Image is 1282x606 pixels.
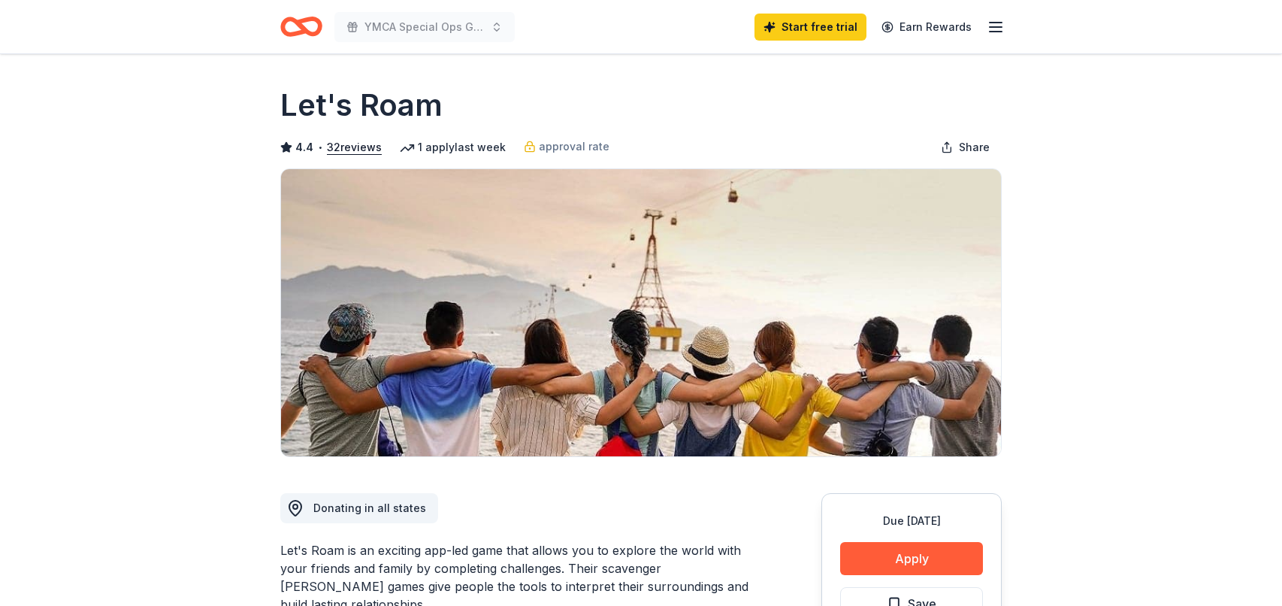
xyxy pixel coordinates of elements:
[280,84,443,126] h1: Let's Roam
[334,12,515,42] button: YMCA Special Ops Gala and Fundraiser
[313,501,426,514] span: Donating in all states
[364,18,485,36] span: YMCA Special Ops Gala and Fundraiser
[280,9,322,44] a: Home
[929,132,1002,162] button: Share
[327,138,382,156] button: 32reviews
[539,138,609,156] span: approval rate
[840,542,983,575] button: Apply
[295,138,313,156] span: 4.4
[400,138,506,156] div: 1 apply last week
[872,14,981,41] a: Earn Rewards
[524,138,609,156] a: approval rate
[281,169,1001,456] img: Image for Let's Roam
[754,14,866,41] a: Start free trial
[318,141,323,153] span: •
[840,512,983,530] div: Due [DATE]
[959,138,990,156] span: Share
